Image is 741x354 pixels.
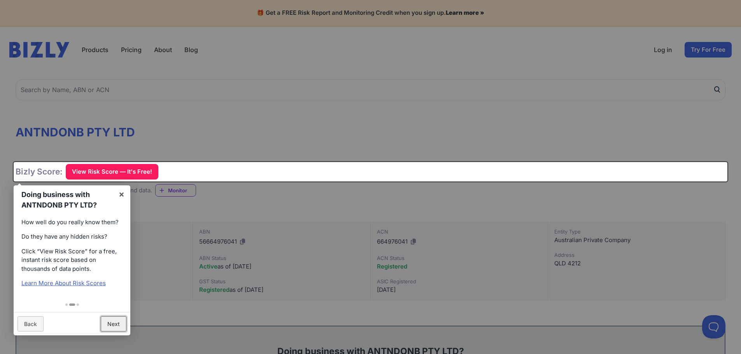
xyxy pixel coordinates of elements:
[21,247,123,274] p: Click “View Risk Score” for a free, instant risk score based on thousands of data points.
[21,279,106,287] a: Learn More About Risk Scores
[21,218,123,227] p: How well do you really know them?
[18,316,44,331] a: Back
[113,185,130,203] a: ×
[21,189,112,210] h1: Doing business with ANTNDONB PTY LTD?
[101,316,126,331] a: Next
[21,232,123,241] p: Do they have any hidden risks?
